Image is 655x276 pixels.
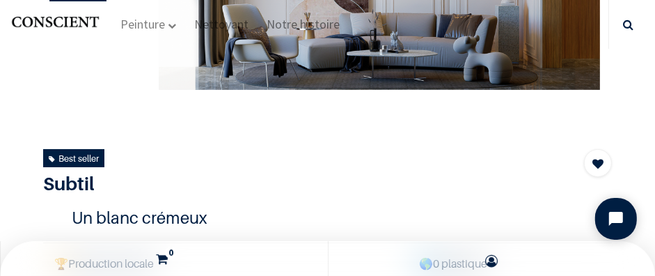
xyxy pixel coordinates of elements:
h4: Un blanc crémeux [72,206,583,230]
sup: 0 [165,247,177,259]
span: Add to wishlist [592,155,603,172]
h1: Subtil [43,173,526,195]
a: 0 [4,241,324,276]
span: Peinture [120,16,165,32]
span: Nettoyant [194,16,248,32]
span: Notre histoire [267,16,340,32]
a: Logo of Conscient [10,13,100,36]
div: Best seller [49,151,99,166]
iframe: Tidio Chat [583,186,649,252]
img: Conscient [10,13,100,36]
button: Add to wishlist [584,149,612,177]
